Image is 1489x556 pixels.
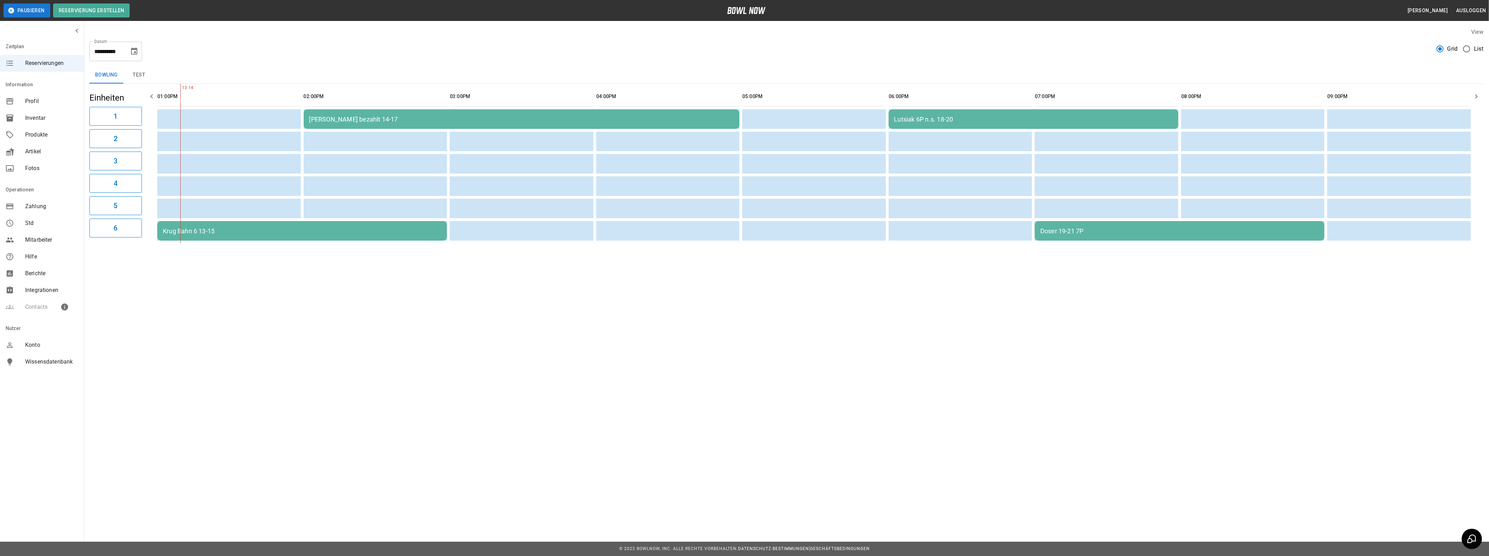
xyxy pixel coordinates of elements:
th: 08:00PM [1181,87,1325,107]
a: Geschäftsbedingungen [810,546,870,551]
th: 05:00PM [742,87,886,107]
th: 03:00PM [450,87,593,107]
button: test [123,67,155,83]
span: Integrationen [25,286,78,294]
div: [PERSON_NAME] bezahlt 14-17 [309,116,734,123]
a: Datenschutz-Bestimmungen [738,546,809,551]
div: inventory tabs [89,67,1483,83]
span: Produkte [25,131,78,139]
button: 3 [89,152,142,170]
button: 5 [89,196,142,215]
h5: Einheiten [89,92,142,103]
th: 07:00PM [1035,87,1178,107]
h6: 4 [114,178,117,189]
span: © 2022 BowlNow, Inc. Alle Rechte vorbehalten. [619,546,738,551]
th: 04:00PM [596,87,740,107]
span: Grid [1447,45,1458,53]
span: Berichte [25,269,78,278]
th: 02:00PM [304,87,447,107]
h6: 6 [114,222,117,234]
button: Pausieren [3,3,50,17]
th: 06:00PM [889,87,1032,107]
div: Krug Bahn 6 13-15 [163,227,441,235]
button: 2 [89,129,142,148]
button: 4 [89,174,142,193]
span: Wissensdatenbank [25,358,78,366]
span: Std [25,219,78,227]
button: Bowling [89,67,123,83]
span: List [1474,45,1483,53]
button: Choose date, selected date is 31. Aug. 2025 [127,44,141,58]
h6: 2 [114,133,117,144]
h6: 3 [114,155,117,167]
button: Ausloggen [1453,4,1489,17]
span: Artikel [25,147,78,156]
h6: 5 [114,200,117,211]
span: Profil [25,97,78,105]
table: sticky table [154,84,1474,243]
th: 09:00PM [1327,87,1471,107]
button: [PERSON_NAME] [1405,4,1451,17]
div: Doser 19-21 7P [1040,227,1319,235]
th: 01:00PM [157,87,301,107]
span: Fotos [25,164,78,173]
label: View [1471,29,1483,35]
span: Konto [25,341,78,349]
button: Reservierung erstellen [53,3,130,17]
span: Reservierungen [25,59,78,67]
img: logo [727,7,766,14]
button: 1 [89,107,142,126]
div: Lutsiak 6P n.s. 18-20 [894,116,1173,123]
span: Zahlung [25,202,78,211]
span: Mitarbeiter [25,236,78,244]
span: 13:14 [180,85,182,92]
button: 6 [89,219,142,237]
h6: 1 [114,111,117,122]
span: Hilfe [25,253,78,261]
span: Inventar [25,114,78,122]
